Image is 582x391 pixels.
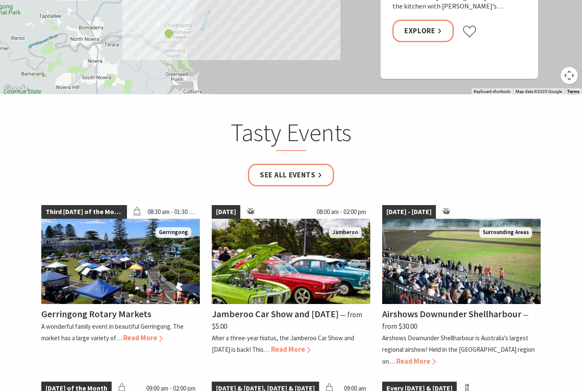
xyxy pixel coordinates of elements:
[382,308,521,320] h4: Airshows Downunder Shellharbour
[41,205,127,219] span: Third [DATE] of the Month
[516,89,562,94] span: Map data ©2025 Google
[41,308,151,320] h4: Gerringong Rotary Markets
[163,28,174,39] button: See detail about Coolangatta Estate
[329,227,362,238] span: Jamberoo
[2,83,30,94] img: Google
[382,205,541,367] a: [DATE] - [DATE] Grandstand crowd enjoying the close view of the display and mountains Surrounding...
[212,334,354,353] p: After a three-year hiatus, the Jamberoo Car Show and [DATE] is back! This…
[396,356,436,366] span: Read More
[312,205,370,219] span: 08:00 am - 02:00 pm
[41,205,200,367] a: Third [DATE] of the Month 08:30 am - 01:30 pm Christmas Market and Street Parade Gerringong Gerri...
[212,308,339,320] h4: Jamberoo Car Show and [DATE]
[561,67,578,84] button: Map camera controls
[248,164,334,186] a: See all Events
[123,333,163,342] span: Read More
[212,205,240,219] span: [DATE]
[271,345,311,354] span: Read More
[382,334,535,365] p: Airshows Downunder Shellharbour is Australia’s largest regional airshow! Held in the [GEOGRAPHIC_...
[382,205,436,219] span: [DATE] - [DATE]
[212,205,370,367] a: [DATE] 08:00 am - 02:00 pm Jamberoo Car Show Jamberoo Jamberoo Car Show and [DATE] ⁠— from $5.00 ...
[382,219,541,304] img: Grandstand crowd enjoying the close view of the display and mountains
[2,83,30,94] a: Click to see this area on Google Maps
[41,322,184,342] p: A wonderful family event in beautiful Gerringong. The market has a large variety of…
[392,20,454,42] a: Explore
[124,118,458,151] h2: Tasty Events
[41,219,200,304] img: Christmas Market and Street Parade
[479,227,532,238] span: Surrounding Areas
[462,25,477,38] button: Click to favourite Native Cafe Kiama
[156,227,191,238] span: Gerringong
[143,205,200,219] span: 08:30 am - 01:30 pm
[474,89,510,95] button: Keyboard shortcuts
[212,219,370,304] img: Jamberoo Car Show
[567,89,579,94] a: Terms (opens in new tab)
